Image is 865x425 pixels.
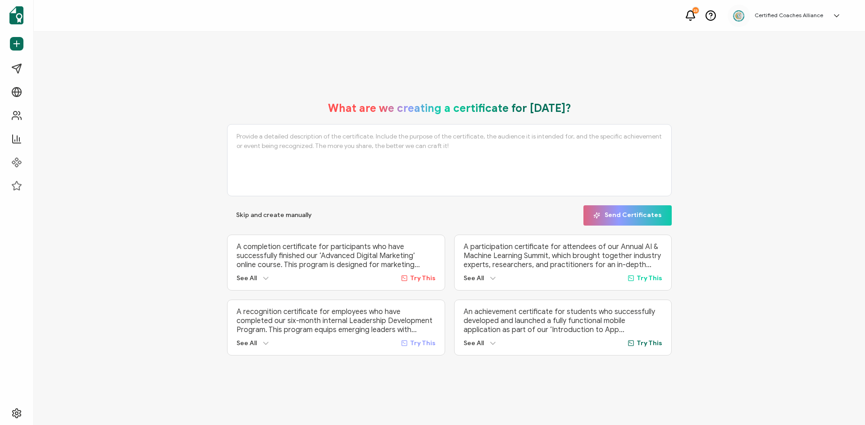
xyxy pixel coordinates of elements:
[328,102,571,115] h1: What are we creating a certificate for [DATE]?
[227,205,321,226] button: Skip and create manually
[237,274,257,282] span: See All
[692,7,699,14] div: 23
[820,382,865,425] iframe: Chat Widget
[410,274,436,282] span: Try This
[583,205,672,226] button: Send Certificates
[464,274,484,282] span: See All
[637,274,662,282] span: Try This
[637,339,662,347] span: Try This
[464,339,484,347] span: See All
[464,242,663,269] p: A participation certificate for attendees of our Annual AI & Machine Learning Summit, which broug...
[732,9,746,23] img: 2aa27aa7-df99-43f9-bc54-4d90c804c2bd.png
[236,212,312,218] span: Skip and create manually
[464,307,663,334] p: An achievement certificate for students who successfully developed and launched a fully functiona...
[593,212,662,219] span: Send Certificates
[237,339,257,347] span: See All
[410,339,436,347] span: Try This
[755,12,823,18] h5: Certified Coaches Alliance
[9,6,23,24] img: sertifier-logomark-colored.svg
[237,307,436,334] p: A recognition certificate for employees who have completed our six-month internal Leadership Deve...
[237,242,436,269] p: A completion certificate for participants who have successfully finished our ‘Advanced Digital Ma...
